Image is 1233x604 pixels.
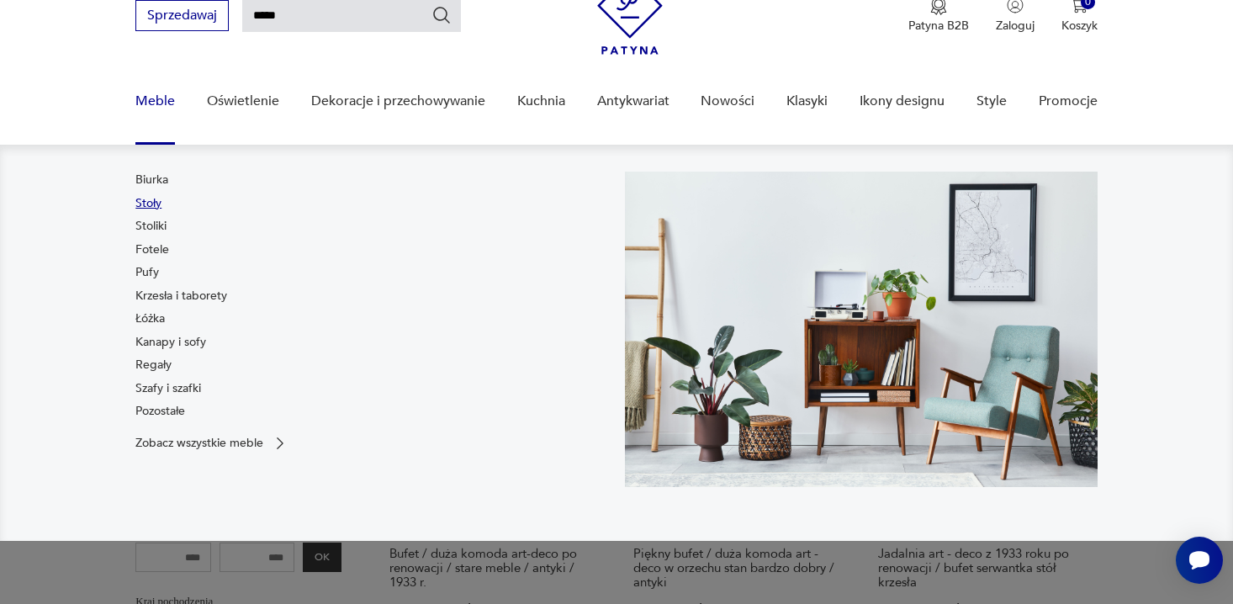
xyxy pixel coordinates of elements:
[860,69,945,134] a: Ikony designu
[1061,18,1098,34] p: Koszyk
[135,172,168,188] a: Biurka
[135,357,172,374] a: Regały
[135,435,288,452] a: Zobacz wszystkie meble
[1039,69,1098,134] a: Promocje
[135,195,161,212] a: Stoły
[786,69,828,134] a: Klasyki
[517,69,565,134] a: Kuchnia
[1176,537,1223,584] iframe: Smartsupp widget button
[135,218,167,235] a: Stoliki
[625,172,1098,487] img: 969d9116629659dbb0bd4e745da535dc.jpg
[135,437,263,448] p: Zobacz wszystkie meble
[701,69,754,134] a: Nowości
[135,310,165,327] a: Łóżka
[996,18,1035,34] p: Zaloguj
[135,403,185,420] a: Pozostałe
[976,69,1007,134] a: Style
[135,69,175,134] a: Meble
[207,69,279,134] a: Oświetlenie
[597,69,669,134] a: Antykwariat
[135,380,201,397] a: Szafy i szafki
[431,5,452,25] button: Szukaj
[135,11,229,23] a: Sprzedawaj
[311,69,485,134] a: Dekoracje i przechowywanie
[135,334,206,351] a: Kanapy i sofy
[135,288,227,305] a: Krzesła i taborety
[135,241,169,258] a: Fotele
[135,264,159,281] a: Pufy
[908,18,969,34] p: Patyna B2B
